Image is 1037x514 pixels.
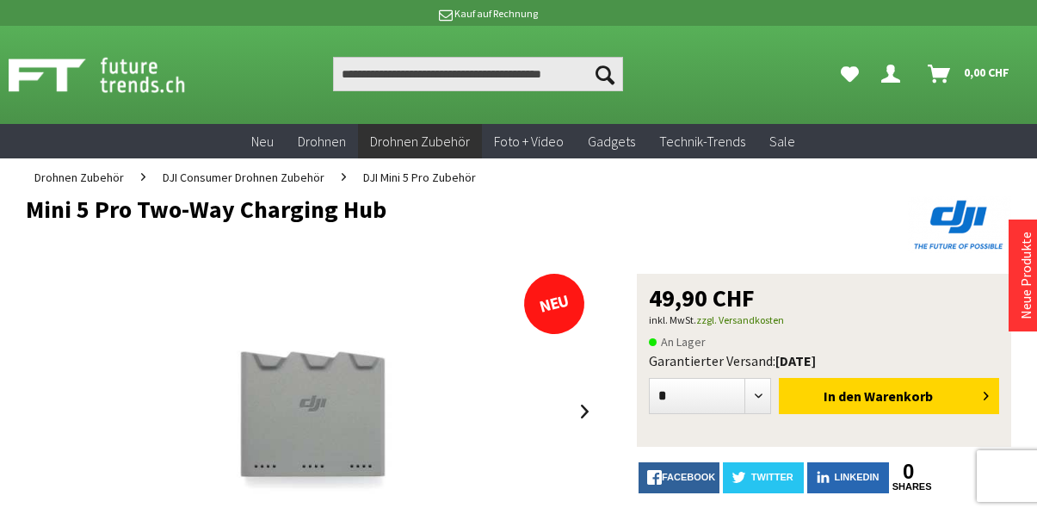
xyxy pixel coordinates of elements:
[892,462,925,481] a: 0
[874,57,914,91] a: Dein Konto
[34,170,124,185] span: Drohnen Zubehör
[807,462,888,493] a: LinkedIn
[659,133,745,150] span: Technik-Trends
[251,133,274,150] span: Neu
[639,462,719,493] a: facebook
[751,472,793,482] span: twitter
[908,196,1011,253] img: DJI
[154,158,333,196] a: DJI Consumer Drohnen Zubehör
[482,124,576,159] a: Foto + Video
[723,462,804,493] a: twitter
[26,196,814,222] h1: Mini 5 Pro Two-Way Charging Hub
[494,133,564,150] span: Foto + Video
[576,124,647,159] a: Gadgets
[696,313,784,326] a: zzgl. Versandkosten
[370,133,470,150] span: Drohnen Zubehör
[358,124,482,159] a: Drohnen Zubehör
[587,57,623,91] button: Suchen
[964,59,1009,86] span: 0,00 CHF
[239,124,286,159] a: Neu
[298,133,346,150] span: Drohnen
[832,57,867,91] a: Meine Favoriten
[286,124,358,159] a: Drohnen
[662,472,715,482] span: facebook
[779,378,999,414] button: In den Warenkorb
[757,124,807,159] a: Sale
[363,170,476,185] span: DJI Mini 5 Pro Zubehör
[26,158,133,196] a: Drohnen Zubehör
[921,57,1018,91] a: Warenkorb
[775,352,816,369] b: [DATE]
[333,57,623,91] input: Produkt, Marke, Kategorie, EAN, Artikelnummer…
[588,133,635,150] span: Gadgets
[892,481,925,492] a: shares
[649,310,999,331] p: inkl. MwSt.
[649,352,999,369] div: Garantierter Versand:
[647,124,757,159] a: Technik-Trends
[355,158,485,196] a: DJI Mini 5 Pro Zubehör
[864,387,933,405] span: Warenkorb
[769,133,795,150] span: Sale
[824,387,861,405] span: In den
[1017,232,1034,319] a: Neue Produkte
[9,53,223,96] img: Shop Futuretrends - zur Startseite wechseln
[649,331,706,352] span: An Lager
[163,170,324,185] span: DJI Consumer Drohnen Zubehör
[649,286,755,310] span: 49,90 CHF
[835,472,880,482] span: LinkedIn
